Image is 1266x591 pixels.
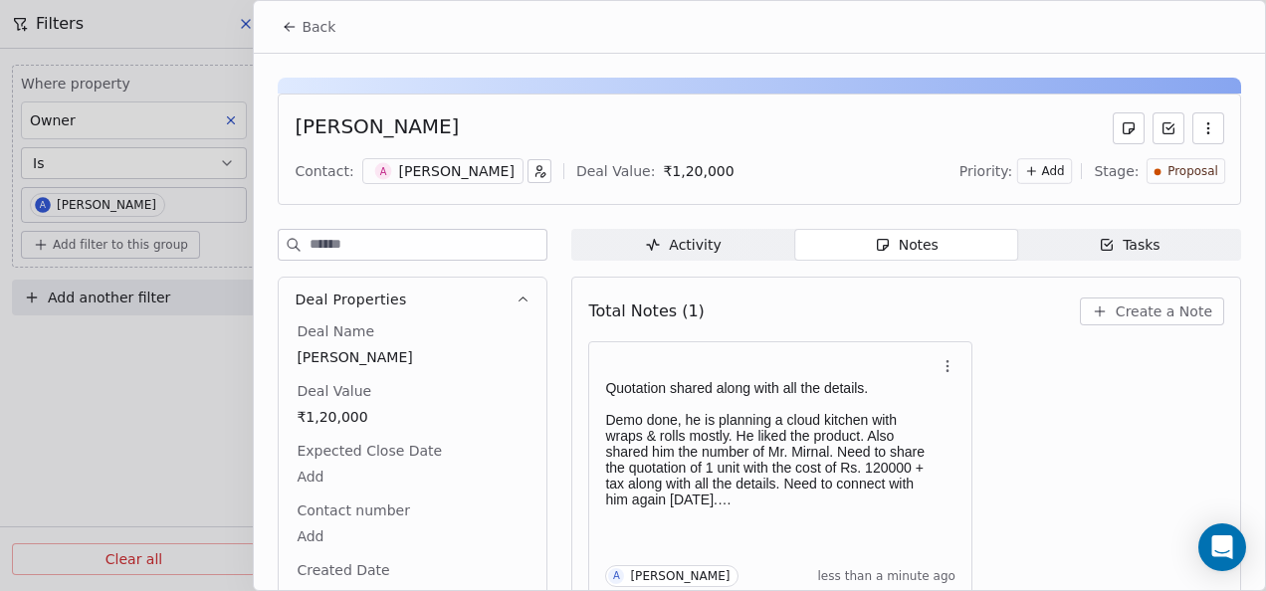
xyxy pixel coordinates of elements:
[1042,163,1065,180] span: Add
[588,299,704,323] span: Total Notes (1)
[297,467,528,487] span: Add
[295,112,459,144] div: [PERSON_NAME]
[374,163,391,180] span: A
[1080,297,1224,325] button: Create a Note
[297,347,528,367] span: [PERSON_NAME]
[613,568,620,584] div: A
[630,569,730,583] div: [PERSON_NAME]
[302,17,335,37] span: Back
[279,278,546,321] button: Deal Properties
[293,441,446,461] span: Expected Close Date
[399,161,515,181] div: [PERSON_NAME]
[270,9,347,45] button: Back
[295,161,353,181] div: Contact:
[297,407,528,427] span: ₹1,20,000
[959,161,1013,181] span: Priority:
[1094,161,1139,181] span: Stage:
[295,290,406,309] span: Deal Properties
[293,560,393,580] span: Created Date
[293,500,414,520] span: Contact number
[293,381,375,401] span: Deal Value
[293,321,378,341] span: Deal Name
[605,412,936,507] p: Demo done, he is planning a cloud kitchen with wraps & rolls mostly. He liked the product. Also s...
[663,163,734,179] span: ₹ 1,20,000
[297,526,528,546] span: Add
[1099,235,1160,256] div: Tasks
[605,380,936,396] p: Quotation shared along with all the details.
[1198,523,1246,571] div: Open Intercom Messenger
[576,161,655,181] div: Deal Value:
[1167,163,1218,180] span: Proposal
[645,235,721,256] div: Activity
[818,568,955,584] span: less than a minute ago
[1116,301,1212,321] span: Create a Note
